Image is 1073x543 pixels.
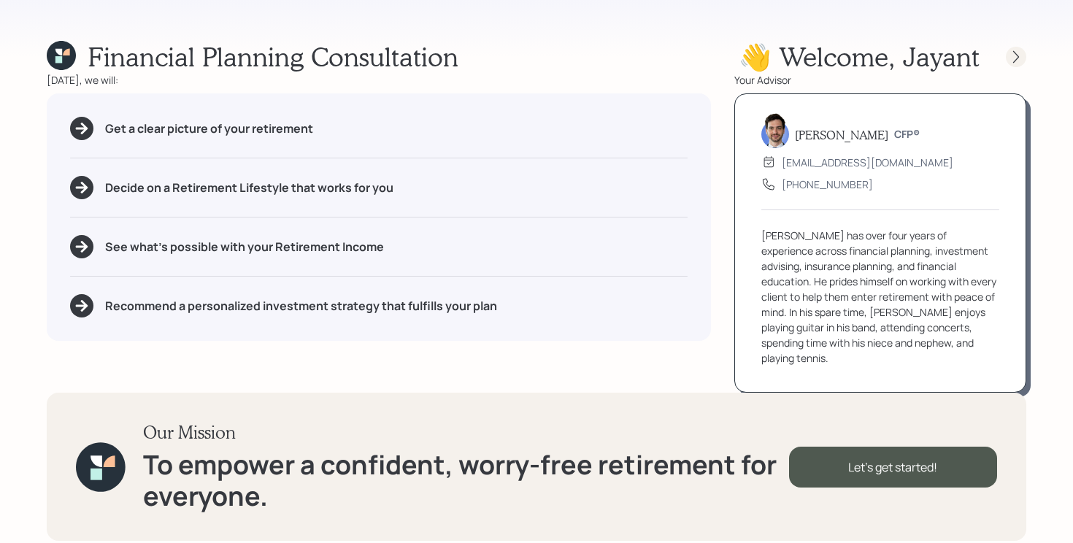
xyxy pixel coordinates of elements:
[789,447,997,488] div: Let's get started!
[782,155,953,170] div: [EMAIL_ADDRESS][DOMAIN_NAME]
[143,422,789,443] h3: Our Mission
[47,72,711,88] div: [DATE], we will:
[143,449,789,512] h1: To empower a confident, worry-free retirement for everyone.
[105,122,313,136] h5: Get a clear picture of your retirement
[894,128,920,141] h6: CFP®
[761,228,999,366] div: [PERSON_NAME] has over four years of experience across financial planning, investment advising, i...
[782,177,873,192] div: [PHONE_NUMBER]
[734,72,1026,88] div: Your Advisor
[105,299,497,313] h5: Recommend a personalized investment strategy that fulfills your plan
[761,113,789,148] img: jonah-coleman-headshot.png
[105,181,393,195] h5: Decide on a Retirement Lifestyle that works for you
[105,240,384,254] h5: See what's possible with your Retirement Income
[795,128,888,142] h5: [PERSON_NAME]
[88,41,458,72] h1: Financial Planning Consultation
[739,41,980,72] h1: 👋 Welcome , Jayant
